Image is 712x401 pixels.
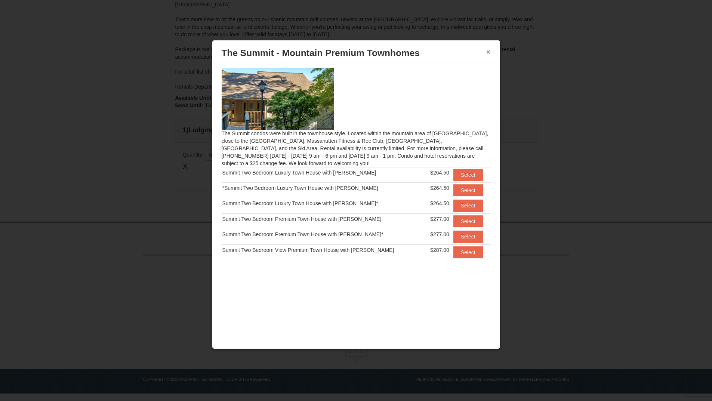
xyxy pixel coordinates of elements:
[222,215,425,223] div: Summit Two Bedroom Premium Town House with [PERSON_NAME]
[222,184,425,192] div: *Summit Two Bedroom Luxury Town House with [PERSON_NAME]
[430,170,449,176] span: $264.50
[222,169,425,176] div: Summit Two Bedroom Luxury Town House with [PERSON_NAME]
[222,231,425,238] div: Summit Two Bedroom Premium Town House with [PERSON_NAME]*
[453,246,483,258] button: Select
[430,216,449,222] span: $277.00
[222,48,420,58] span: The Summit - Mountain Premium Townhomes
[486,48,491,56] button: ×
[430,247,449,253] span: $287.00
[430,200,449,206] span: $264.50
[453,215,483,227] button: Select
[453,184,483,196] button: Select
[453,231,483,243] button: Select
[222,68,334,129] img: 19219034-1-0eee7e00.jpg
[222,246,425,254] div: Summit Two Bedroom View Premium Town House with [PERSON_NAME]
[216,62,496,273] div: The Summit condos were built in the townhouse style. Located within the mountain area of [GEOGRAP...
[430,231,449,237] span: $277.00
[453,169,483,181] button: Select
[430,185,449,191] span: $264.50
[453,200,483,212] button: Select
[222,200,425,207] div: Summit Two Bedroom Luxury Town House with [PERSON_NAME]*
